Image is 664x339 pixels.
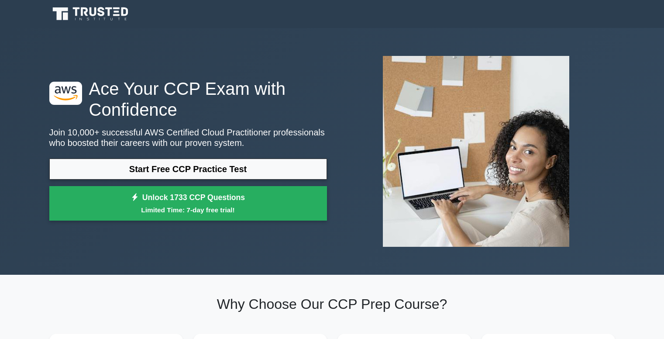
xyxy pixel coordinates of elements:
[49,186,327,221] a: Unlock 1733 CCP QuestionsLimited Time: 7-day free trial!
[49,296,615,312] h2: Why Choose Our CCP Prep Course?
[49,127,327,148] p: Join 10,000+ successful AWS Certified Cloud Practitioner professionals who boosted their careers ...
[60,205,316,215] small: Limited Time: 7-day free trial!
[49,159,327,180] a: Start Free CCP Practice Test
[49,78,327,120] h1: Ace Your CCP Exam with Confidence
